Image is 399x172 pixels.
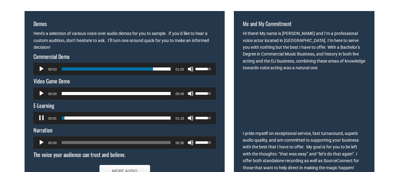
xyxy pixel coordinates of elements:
[62,92,171,95] span: Time Slider
[176,67,184,71] span: 01:03
[243,130,366,171] p: I pride myself on exceptional service, fast turnaround, superb audio quality, and am committed to...
[33,103,216,109] h4: E-Learning
[33,87,216,100] div: Audio Player
[33,152,216,158] h4: The voice your audience can trust and believe.
[62,67,171,71] span: Time Slider
[176,92,184,96] span: 00:49
[188,140,194,146] button: Mute
[176,141,184,145] span: 00:36
[188,66,194,72] button: Mute
[33,30,216,51] p: Here’s a selection of various voice over audio demos for you to sample. If you’d like to hear a c...
[368,143,399,172] iframe: Chat Widget
[62,141,171,144] span: Time Slider
[33,21,216,27] h4: Demos
[196,87,213,98] a: Volume Slider
[196,112,213,123] a: Volume Slider
[188,115,194,121] button: Mute
[38,90,45,97] button: Play
[33,63,216,75] div: Audio Player
[38,66,45,72] button: Play
[176,117,184,120] span: 01:18
[48,92,57,96] span: 00:00
[33,78,216,84] h4: Video Game Demo
[48,117,57,120] span: 00:01
[38,115,45,121] button: Pause
[196,63,213,74] a: Volume Slider
[33,136,216,149] div: Audio Player
[196,136,213,147] a: Volume Slider
[258,75,350,127] img: Joe Essay Voice Talent
[243,21,366,27] h4: Me and My Commitment
[188,90,194,97] button: Mute
[38,140,45,146] button: Play
[33,127,216,133] h4: Narration
[48,67,57,71] span: 00:53
[33,112,216,124] div: Audio Player
[48,141,57,145] span: 00:00
[243,30,366,71] p: Hi there! My name is [PERSON_NAME] and I’m a professional voice actor located in [GEOGRAPHIC_DATA...
[33,54,216,60] h4: Commercial Demo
